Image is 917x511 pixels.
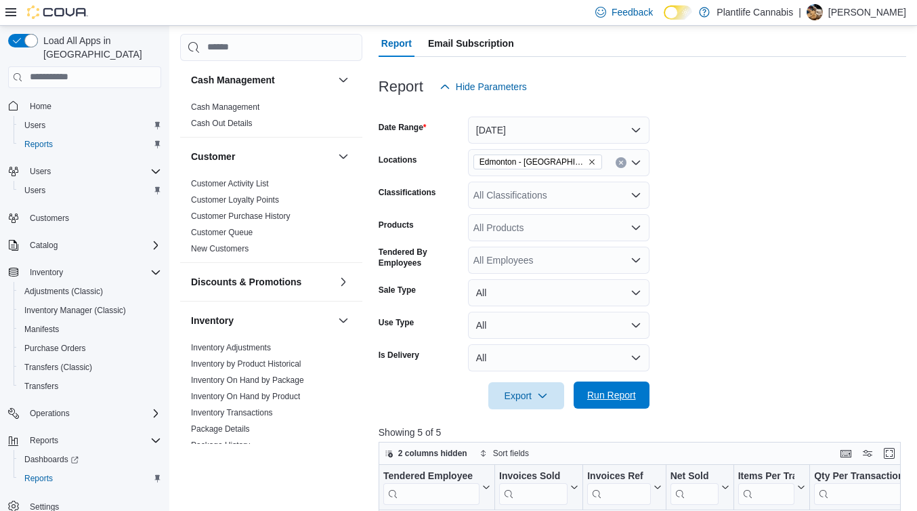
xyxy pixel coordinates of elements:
h3: Report [379,79,423,95]
a: Reports [19,470,58,487]
span: 2 columns hidden [398,448,467,459]
a: Cash Management [191,102,259,112]
button: Invoices Ref [587,470,661,504]
button: Reports [24,432,64,449]
div: Tendered Employee [383,470,479,504]
span: Reports [24,473,53,484]
span: Reports [24,139,53,150]
p: [PERSON_NAME] [828,4,906,20]
button: Open list of options [631,190,641,201]
span: Inventory [30,267,63,278]
span: Purchase Orders [19,340,161,356]
span: Inventory On Hand by Package [191,375,304,386]
button: Customer [191,150,333,163]
button: [DATE] [468,117,649,144]
span: Adjustments (Classic) [19,283,161,300]
h3: Cash Management [191,73,275,87]
button: Tendered Employee [383,470,490,504]
a: Package Details [191,424,250,434]
button: Reports [3,431,167,450]
a: Manifests [19,321,64,338]
span: Run Report [587,388,636,402]
span: Customers [24,209,161,226]
a: Cash Out Details [191,119,253,128]
span: Users [30,166,51,177]
button: Inventory [335,312,351,329]
a: Inventory Transactions [191,408,273,417]
a: Customer Loyalty Points [191,195,279,205]
button: Cash Management [191,73,333,87]
a: Transfers [19,378,64,394]
label: Is Delivery [379,350,419,361]
span: Package Details [191,424,250,434]
span: Export [496,382,556,409]
span: Inventory Manager (Classic) [19,302,161,319]
a: Home [24,98,57,115]
button: Discounts & Promotions [191,275,333,289]
span: Load All Apps in [GEOGRAPHIC_DATA] [38,34,161,61]
span: Customers [30,213,69,224]
label: Sale Type [379,285,416,295]
span: Transfers [24,381,58,392]
span: Customer Activity List [191,178,269,189]
button: Inventory [24,264,68,281]
a: Dashboards [19,451,84,468]
div: Net Sold [670,470,718,483]
button: Hide Parameters [434,73,532,100]
button: Sort fields [474,445,534,462]
span: Dashboards [19,451,161,468]
span: Inventory Transactions [191,407,273,418]
a: Customers [24,210,74,226]
button: Customer [335,148,351,165]
button: Display options [859,445,876,462]
label: Date Range [379,122,427,133]
button: Purchase Orders [14,339,167,358]
a: Users [19,117,51,134]
span: Reports [19,136,161,152]
a: Users [19,182,51,199]
span: Transfers [19,378,161,394]
span: Inventory Manager (Classic) [24,305,126,316]
button: Customers [3,208,167,228]
button: Adjustments (Classic) [14,282,167,301]
a: Dashboards [14,450,167,469]
div: Net Sold [670,470,718,504]
button: Inventory Manager (Classic) [14,301,167,320]
p: Showing 5 of 5 [379,426,906,439]
button: Users [14,181,167,200]
button: Users [24,163,56,180]
button: Enter fullscreen [881,445,897,462]
div: Invoices Ref [587,470,650,504]
button: Transfers [14,377,167,396]
button: Remove Edmonton - Windermere Currents from selection in this group [588,158,596,166]
a: New Customers [191,244,249,253]
button: Users [3,162,167,181]
a: Customer Queue [191,228,253,237]
button: Invoices Sold [499,470,578,504]
span: Package History [191,440,250,451]
button: Keyboard shortcuts [838,445,854,462]
button: Items Per Transaction [738,470,805,504]
div: Invoices Sold [499,470,568,483]
span: Users [24,185,45,196]
span: Purchase Orders [24,343,86,354]
span: Feedback [612,5,653,19]
span: Home [24,98,161,115]
span: Inventory by Product Historical [191,359,301,369]
span: Home [30,101,51,112]
button: Open list of options [631,157,641,168]
a: Purchase Orders [19,340,91,356]
div: Invoices Sold [499,470,568,504]
span: Users [19,182,161,199]
span: Hide Parameters [456,80,527,94]
span: Edmonton - Windermere Currents [473,155,602,169]
button: Export [488,382,564,409]
button: Cash Management [335,72,351,88]
span: Customer Queue [191,227,253,238]
span: Sort fields [493,448,529,459]
p: Plantlife Cannabis [717,4,793,20]
span: Cash Out Details [191,118,253,129]
div: Customer [180,176,362,262]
